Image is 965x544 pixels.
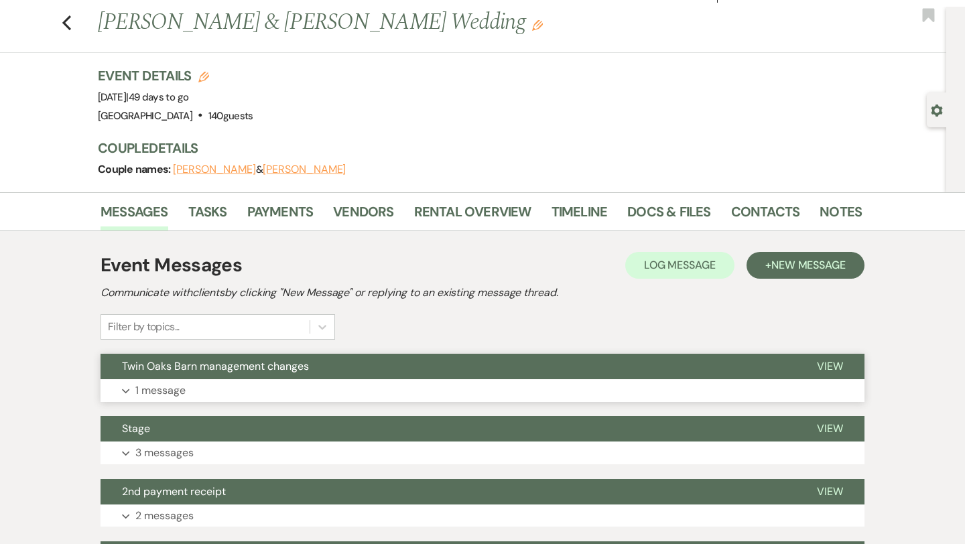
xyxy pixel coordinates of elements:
[98,109,192,123] span: [GEOGRAPHIC_DATA]
[135,444,194,462] p: 3 messages
[122,421,150,435] span: Stage
[101,285,864,301] h2: Communicate with clients by clicking "New Message" or replying to an existing message thread.
[98,90,188,104] span: [DATE]
[817,421,843,435] span: View
[820,201,862,230] a: Notes
[101,504,864,527] button: 2 messages
[247,201,314,230] a: Payments
[817,359,843,373] span: View
[771,258,846,272] span: New Message
[98,139,848,157] h3: Couple Details
[108,319,180,335] div: Filter by topics...
[795,416,864,441] button: View
[263,164,346,175] button: [PERSON_NAME]
[552,201,608,230] a: Timeline
[98,66,253,85] h3: Event Details
[625,252,734,279] button: Log Message
[101,251,242,279] h1: Event Messages
[101,441,864,464] button: 3 messages
[129,90,189,104] span: 49 days to go
[122,484,226,498] span: 2nd payment receipt
[931,103,943,116] button: Open lead details
[135,382,186,399] p: 1 message
[731,201,800,230] a: Contacts
[101,201,168,230] a: Messages
[126,90,188,104] span: |
[795,479,864,504] button: View
[627,201,710,230] a: Docs & Files
[101,354,795,379] button: Twin Oaks Barn management changes
[414,201,531,230] a: Rental Overview
[101,379,864,402] button: 1 message
[747,252,864,279] button: +New Message
[644,258,716,272] span: Log Message
[532,19,543,31] button: Edit
[188,201,227,230] a: Tasks
[101,416,795,441] button: Stage
[101,479,795,504] button: 2nd payment receipt
[173,164,256,175] button: [PERSON_NAME]
[98,7,698,39] h1: [PERSON_NAME] & [PERSON_NAME] Wedding
[135,507,194,525] p: 2 messages
[795,354,864,379] button: View
[122,359,309,373] span: Twin Oaks Barn management changes
[817,484,843,498] span: View
[98,162,173,176] span: Couple names:
[208,109,253,123] span: 140 guests
[333,201,393,230] a: Vendors
[173,163,346,176] span: &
